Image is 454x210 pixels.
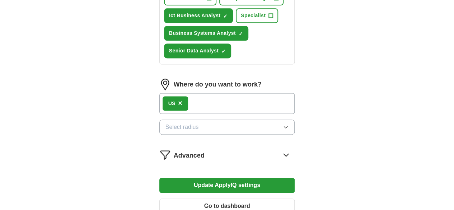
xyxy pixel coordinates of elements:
span: ✓ [223,13,228,19]
button: Specialist [236,8,278,23]
button: Senior Data Analyst✓ [164,43,231,58]
span: Business Systems Analyst [169,29,236,37]
span: Senior Data Analyst [169,47,219,55]
span: × [178,99,182,107]
img: filter [159,149,171,160]
span: Specialist [241,12,266,19]
div: US [168,100,175,107]
button: Business Systems Analyst✓ [164,26,248,41]
img: location.png [159,79,171,90]
span: ✓ [239,31,243,37]
span: Advanced [174,151,205,160]
button: × [178,98,182,109]
label: Where do you want to work? [174,80,262,89]
button: Ict Business Analyst✓ [164,8,233,23]
button: Update ApplyIQ settings [159,178,295,193]
span: Select radius [165,123,199,131]
span: Ict Business Analyst [169,12,220,19]
span: ✓ [221,48,226,54]
button: Select radius [159,120,295,135]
